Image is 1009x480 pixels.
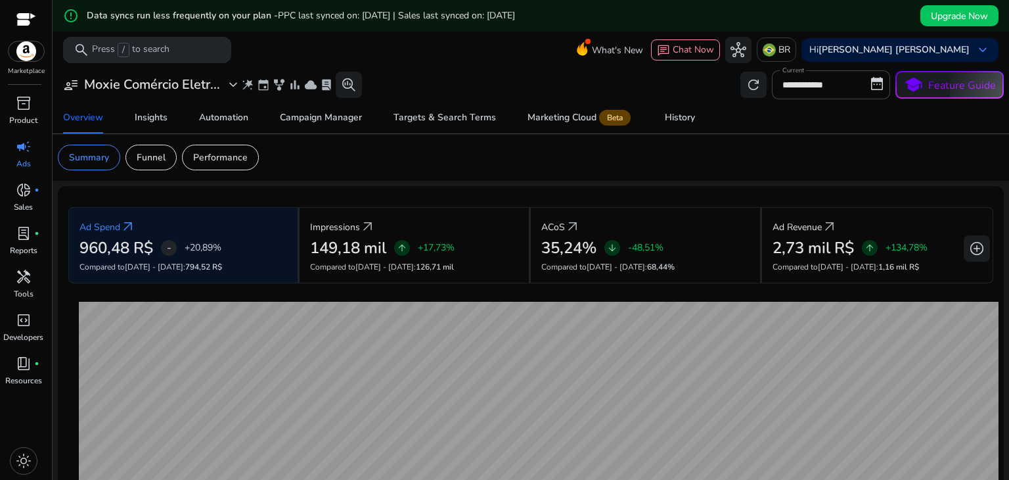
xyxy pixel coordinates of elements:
span: handyman [16,269,32,285]
span: arrow_upward [864,243,875,253]
p: +20,89% [185,243,221,252]
span: Beta [599,110,631,126]
p: Ad Spend [79,220,120,234]
p: Compared to : [310,261,518,273]
button: add_circle [964,235,990,262]
h2: 960,48 R$ [79,239,153,258]
span: chat [657,44,670,57]
p: Sales [14,201,33,213]
p: Feature Guide [928,78,996,93]
span: code_blocks [16,312,32,328]
p: Hi [809,45,970,55]
a: arrow_outward [822,219,838,235]
div: History [665,113,695,122]
p: Summary [69,151,109,164]
p: Developers [3,331,43,343]
h5: Data syncs run less frequently on your plan - [87,11,515,22]
p: Compared to : [79,261,287,273]
span: fiber_manual_record [34,187,39,193]
span: Chat Now [673,43,714,56]
span: family_history [273,78,286,91]
span: 68,44% [647,262,675,272]
span: donut_small [16,182,32,198]
p: Impressions [310,220,360,234]
button: refresh [740,72,767,98]
h3: Moxie Comércio Eletr... [84,77,220,93]
div: Automation [199,113,248,122]
span: book_4 [16,356,32,372]
span: [DATE] - [DATE] [587,262,645,272]
h2: 35,24% [541,239,596,258]
p: +134,78% [886,243,928,252]
div: Overview [63,113,103,122]
img: amazon.svg [9,41,44,61]
a: arrow_outward [120,219,136,235]
span: wand_stars [241,78,254,91]
span: lab_profile [16,226,32,241]
div: Marketing Cloud [527,112,633,123]
span: [DATE] - [DATE] [125,262,183,272]
div: Insights [135,113,168,122]
button: search_insights [336,72,362,98]
button: chatChat Now [651,39,720,60]
span: event [257,78,270,91]
span: What's New [592,39,643,62]
span: cloud [304,78,317,91]
span: arrow_upward [397,243,407,253]
p: Compared to : [773,261,982,273]
span: / [118,43,129,57]
button: Upgrade Now [920,5,998,26]
span: expand_more [225,77,241,93]
p: Funnel [137,151,166,164]
span: hub [730,42,746,58]
p: -48,51% [628,243,663,252]
p: Reports [10,245,37,256]
span: PPC last synced on: [DATE] | Sales last synced on: [DATE] [278,9,515,22]
mat-icon: error_outline [63,8,79,24]
span: light_mode [16,453,32,469]
img: br.svg [763,43,776,57]
span: 126,71 mil [416,262,454,272]
span: school [904,76,923,95]
b: [PERSON_NAME] [PERSON_NAME] [818,43,970,56]
h2: 2,73 mil R$ [773,239,854,258]
span: [DATE] - [DATE] [818,262,876,272]
button: schoolFeature Guide [895,71,1004,99]
p: Tools [14,288,34,300]
span: arrow_downward [607,243,617,253]
p: ACoS [541,220,565,234]
span: Upgrade Now [931,9,988,23]
span: lab_profile [320,78,333,91]
span: keyboard_arrow_down [975,42,991,58]
p: Ad Revenue [773,220,822,234]
p: Performance [193,151,248,164]
p: Compared to : [541,261,750,273]
a: arrow_outward [360,219,376,235]
span: add_circle [969,241,985,256]
span: fiber_manual_record [34,231,39,236]
span: search [74,42,89,58]
span: fiber_manual_record [34,361,39,366]
span: search_insights [341,77,357,93]
p: Resources [5,375,42,387]
span: - [167,240,171,256]
p: Product [9,114,37,126]
button: hub [725,37,751,63]
span: campaign [16,139,32,155]
p: +17,73% [418,243,455,252]
span: 794,52 R$ [185,262,222,272]
p: Ads [16,158,31,170]
a: arrow_outward [565,219,581,235]
span: inventory_2 [16,95,32,111]
span: user_attributes [63,77,79,93]
span: bar_chart [288,78,302,91]
div: Targets & Search Terms [393,113,496,122]
h2: 149,18 mil [310,239,386,258]
span: refresh [746,77,761,93]
p: Marketplace [8,66,45,76]
span: [DATE] - [DATE] [355,262,414,272]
